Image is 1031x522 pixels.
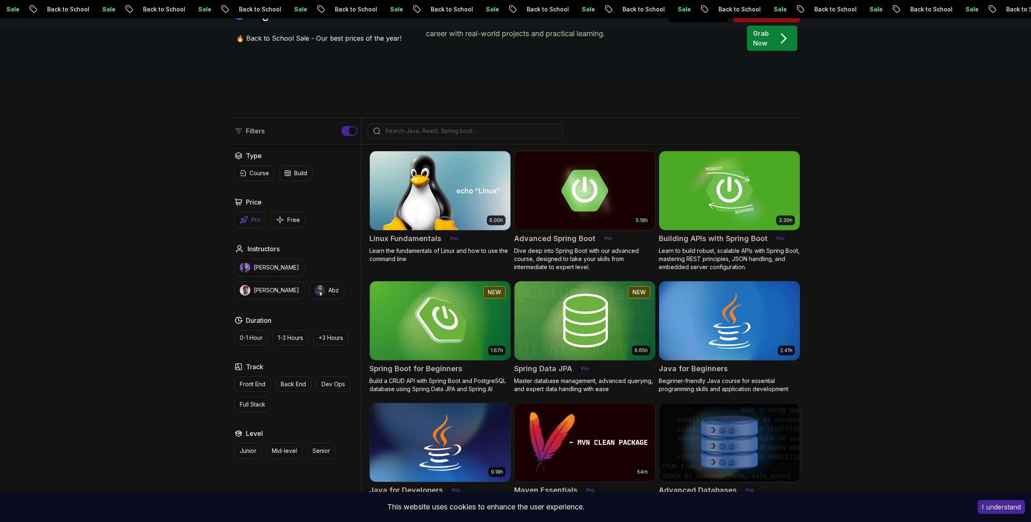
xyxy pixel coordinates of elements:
p: Back to School [321,5,376,13]
img: instructor img [240,285,250,296]
button: 1-3 Hours [273,330,308,346]
p: Back to School [225,5,280,13]
p: Back to School [800,5,855,13]
p: Back to School [129,5,184,13]
p: Full Stack [240,400,265,409]
p: 🔥 Back to School Sale - Our best prices of the year! [236,33,402,43]
p: Back to School [33,5,88,13]
button: instructor img[PERSON_NAME] [234,281,304,299]
button: Pro [234,212,266,228]
h2: Track [246,362,263,372]
a: Spring Data JPA card6.65hNEWSpring Data JPAProMaster database management, advanced querying, and ... [514,281,655,393]
p: 5.18h [636,217,648,224]
p: Build a CRUD API with Spring Boot and PostgreSQL database using Spring Data JPA and Spring AI [369,377,511,393]
p: Back to School [704,5,760,13]
a: Building APIs with Spring Boot card3.30hBuilding APIs with Spring BootProLearn to build robust, s... [659,151,800,271]
p: Abz [328,286,339,294]
button: Full Stack [234,397,271,412]
a: Advanced Databases cardAdvanced DatabasesProAdvanced database management with SQL, integrity, and... [659,403,800,515]
p: Junior [240,447,256,455]
p: 9.18h [491,469,503,475]
h2: Type [246,151,262,161]
button: Senior [307,443,335,459]
a: Spring Boot for Beginners card1.67hNEWSpring Boot for BeginnersBuild a CRUD API with Spring Boot ... [369,281,511,393]
img: Building APIs with Spring Boot card [659,151,800,230]
button: 0-1 Hour [234,330,268,346]
p: Back to School [417,5,472,13]
p: 6.00h [489,217,503,224]
p: [PERSON_NAME] [254,263,299,272]
button: Course [234,165,274,181]
p: Pro [447,486,465,494]
p: Sale [88,5,114,13]
img: instructor img [315,285,325,296]
p: Pro [599,235,617,243]
p: Back to School [608,5,664,13]
button: Accept cookies [978,500,1025,514]
button: Mid-level [267,443,302,459]
p: Sale [472,5,498,13]
img: Advanced Databases card [659,403,800,482]
p: Front End [240,380,265,388]
p: Pro [741,486,759,494]
p: Mid-level [272,447,297,455]
p: 6.65h [634,347,648,354]
a: Java for Beginners card2.41hJava for BeginnersBeginner-friendly Java course for essential program... [659,281,800,393]
p: Dev Ops [321,380,345,388]
p: Sale [951,5,977,13]
a: Advanced Spring Boot card5.18hAdvanced Spring BootProDive deep into Spring Boot with our advanced... [514,151,655,271]
p: [PERSON_NAME] [254,286,299,294]
p: Grab Now [753,28,769,48]
p: Pro [251,216,260,224]
p: Senior [313,447,330,455]
a: Maven Essentials card54mMaven EssentialsProLearn how to use Maven to build and manage your Java p... [514,403,655,515]
button: Front End [234,376,271,392]
button: instructor imgAbz [309,281,344,299]
p: Pro [772,235,790,243]
h2: Duration [246,315,271,325]
h2: Linux Fundamentals [369,233,441,244]
h2: Price [246,197,262,207]
p: Sale [376,5,402,13]
img: Spring Data JPA card [514,281,655,360]
p: 54m [637,469,648,475]
p: Free [287,216,300,224]
p: NEW [632,288,646,296]
img: instructor img [240,262,250,273]
p: Learn the fundamentals of Linux and how to use the command line [369,247,511,263]
p: 3.30h [779,217,792,224]
img: Linux Fundamentals card [370,151,510,230]
p: Build [294,169,307,177]
img: Java for Beginners card [659,281,800,360]
h2: Java for Beginners [659,363,728,374]
p: Sale [664,5,690,13]
h2: Java for Developers [369,485,443,496]
p: Pro [576,365,594,373]
p: NEW [488,288,501,296]
p: Sale [184,5,210,13]
button: Back End [276,376,311,392]
p: Course [250,169,269,177]
h2: Building APIs with Spring Boot [659,233,768,244]
p: Sale [280,5,306,13]
p: Sale [568,5,594,13]
button: Build [279,165,313,181]
p: 0-1 Hour [240,334,263,342]
p: Pro [445,235,463,243]
h2: Maven Essentials [514,485,577,496]
p: Learn to build robust, scalable APIs with Spring Boot, mastering REST principles, JSON handling, ... [659,247,800,271]
input: Search Java, React, Spring boot ... [384,127,558,135]
button: Free [271,212,305,228]
p: 1-3 Hours [278,334,303,342]
button: Dev Ops [316,376,350,392]
img: Advanced Spring Boot card [514,151,655,230]
p: Filters [246,126,265,136]
img: Maven Essentials card [514,403,655,482]
button: +3 Hours [313,330,348,346]
p: Back to School [512,5,568,13]
button: Junior [234,443,262,459]
button: instructor img[PERSON_NAME] [234,259,304,276]
h2: Spring Boot for Beginners [369,363,462,374]
img: Spring Boot for Beginners card [370,281,510,360]
h2: Spring Data JPA [514,363,572,374]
